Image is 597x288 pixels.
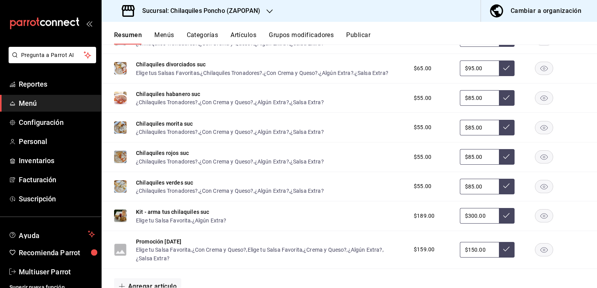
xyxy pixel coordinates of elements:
[19,229,85,239] span: Ayuda
[355,69,388,77] button: ¿Salsa Extra?
[304,246,347,254] button: ¿Crema y Queso?
[199,158,254,165] button: ¿Con Crema y Queso?
[136,120,193,128] button: Chilaquiles morita suc
[114,180,127,193] img: Preview
[460,242,499,258] input: Sin ajuste
[414,64,431,73] span: $65.00
[511,5,581,16] div: Cambiar a organización
[114,31,142,44] button: Resumen
[255,98,289,106] button: ¿Algún Extra?
[460,90,499,106] input: Sin ajuste
[136,90,200,98] button: Chilaquiles habanero suc
[460,60,499,76] input: Sin ajuste
[114,62,127,75] img: Preview
[136,98,324,106] div: , , ,
[414,153,431,161] span: $55.00
[136,208,209,216] button: Kit - arma tus chilaquiles suc
[154,31,174,44] button: Menús
[200,69,263,77] button: ¿Chilaquiles Tronadores?
[136,128,324,136] div: , , ,
[114,210,127,222] img: Preview
[136,157,324,165] div: , , ,
[319,69,354,77] button: ¿Algún Extra?
[21,51,84,59] span: Pregunta a Parrot AI
[460,120,499,135] input: Sin ajuste
[19,117,95,128] span: Configuración
[136,217,191,224] button: Elige tu Salsa Favorita
[460,208,499,224] input: Sin ajuste
[136,179,193,187] button: Chilaquiles verdes suc
[192,246,247,254] button: ¿Con Crema y Queso?
[136,187,324,195] div: , , ,
[136,149,189,157] button: Chilaquiles rojos suc
[264,69,318,77] button: ¿Con Crema y Queso?
[136,254,170,262] button: ¿Salsa Extra?
[19,267,95,277] span: Multiuser Parrot
[414,123,431,132] span: $55.00
[19,155,95,166] span: Inventarios
[136,216,227,224] div: ,
[199,187,254,195] button: ¿Con Crema y Queso?
[136,238,181,245] button: Promoción [DATE]
[136,158,198,165] button: ¿Chilaquiles Tronadores?
[348,246,383,254] button: ¿Algún Extra?
[231,31,256,44] button: Artículos
[255,187,289,195] button: ¿Algún Extra?
[136,69,199,77] button: Elige tus Salsas Favoritas
[255,158,289,165] button: ¿Algún Extra?
[136,60,206,68] button: Chilaquiles divorciados suc
[414,94,431,102] span: $55.00
[9,47,96,63] button: Pregunta a Parrot AI
[346,31,370,44] button: Publicar
[136,245,406,262] div: , , , , ,
[414,182,431,190] span: $55.00
[199,98,254,106] button: ¿Con Crema y Queso?
[255,128,289,136] button: ¿Algún Extra?
[5,57,96,65] a: Pregunta a Parrot AI
[414,212,434,220] span: $189.00
[19,136,95,147] span: Personal
[290,158,324,165] button: ¿Salsa Extra?
[19,247,95,258] span: Recomienda Parrot
[19,98,95,108] span: Menú
[290,128,324,136] button: ¿Salsa Extra?
[269,31,334,44] button: Grupos modificadores
[114,151,127,163] img: Preview
[114,121,127,134] img: Preview
[460,179,499,194] input: Sin ajuste
[136,98,198,106] button: ¿Chilaquiles Tronadores?
[199,128,254,136] button: ¿Con Crema y Queso?
[290,187,324,195] button: ¿Salsa Extra?
[136,128,198,136] button: ¿Chilaquiles Tronadores?
[460,149,499,165] input: Sin ajuste
[414,245,434,254] span: $159.00
[136,68,388,76] div: , , , ,
[136,187,198,195] button: ¿Chilaquiles Tronadores?
[19,79,95,89] span: Reportes
[187,31,218,44] button: Categorías
[290,98,324,106] button: ¿Salsa Extra?
[114,31,597,44] div: navigation tabs
[114,92,127,104] img: Preview
[19,174,95,185] span: Facturación
[192,217,227,224] button: ¿Algún Extra?
[86,20,92,27] button: open_drawer_menu
[19,194,95,204] span: Suscripción
[248,246,302,254] button: Elige tu Salsa Favorita
[136,6,260,16] h3: Sucursal: Chilaquiles Poncho (ZAPOPAN)
[136,246,191,254] button: Elige tu Salsa Favorita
